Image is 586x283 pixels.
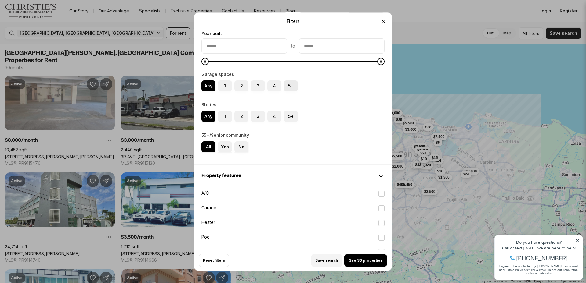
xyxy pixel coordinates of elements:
[201,80,215,91] label: Any
[349,258,382,263] span: See 30 properties
[197,187,389,200] label: A/C
[197,231,389,244] label: Pool
[234,141,248,152] label: No
[291,44,295,48] span: to
[299,39,384,53] input: yearBuildMax
[197,216,389,230] label: Heater
[8,37,87,49] span: I agree to be contacted by [PERSON_NAME] International Real Estate PR via text, call & email. To ...
[377,58,385,65] span: Maximum
[202,39,287,53] input: yearBuildMin
[378,205,385,211] button: Garage
[378,220,385,226] button: Heater
[6,14,88,18] div: Do you have questions?
[201,31,385,36] span: Year built
[201,133,249,138] span: 55+/Senior community
[201,141,215,152] label: All
[267,80,281,91] label: 4
[218,80,232,91] label: 1
[199,254,229,267] button: Reset filters
[201,173,241,178] span: Property features
[267,111,281,122] label: 4
[251,80,265,91] label: 3
[234,111,248,122] label: 2
[251,111,265,122] label: 3
[378,191,385,197] button: A/C
[377,15,389,27] button: Close
[284,80,298,91] label: 5+
[218,111,232,122] label: 1
[194,165,392,187] div: Property features
[25,29,76,35] span: [PHONE_NUMBER]
[378,249,385,255] button: Waterfront
[197,246,389,259] label: Waterfront
[234,80,248,91] label: 2
[201,58,209,65] span: Minimum
[201,72,392,77] span: Garage spaces
[344,254,387,267] button: See 30 properties
[203,258,225,263] span: Reset filters
[197,202,389,215] label: Garage
[315,258,338,263] span: Save search
[201,102,392,107] span: Stories
[311,254,342,267] button: Save search
[284,111,298,122] label: 5+
[287,19,300,23] p: Filters
[201,111,215,122] label: Any
[218,141,232,152] label: Yes
[6,19,88,24] div: Call or text [DATE], we are here to help!
[378,235,385,241] button: Pool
